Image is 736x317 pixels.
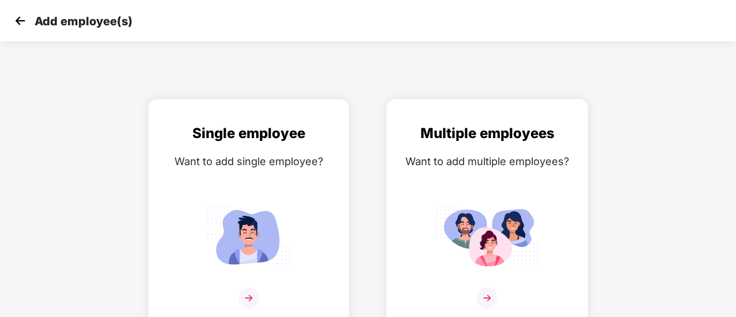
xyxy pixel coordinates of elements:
div: Single employee [160,123,337,144]
img: svg+xml;base64,PHN2ZyB4bWxucz0iaHR0cDovL3d3dy53My5vcmcvMjAwMC9zdmciIGlkPSJNdWx0aXBsZV9lbXBsb3llZS... [435,201,539,273]
img: svg+xml;base64,PHN2ZyB4bWxucz0iaHR0cDovL3d3dy53My5vcmcvMjAwMC9zdmciIHdpZHRoPSIzMCIgaGVpZ2h0PSIzMC... [12,12,29,29]
img: svg+xml;base64,PHN2ZyB4bWxucz0iaHR0cDovL3d3dy53My5vcmcvMjAwMC9zdmciIGlkPSJTaW5nbGVfZW1wbG95ZWUiIH... [197,201,301,273]
p: Add employee(s) [35,14,132,28]
img: svg+xml;base64,PHN2ZyB4bWxucz0iaHR0cDovL3d3dy53My5vcmcvMjAwMC9zdmciIHdpZHRoPSIzNiIgaGVpZ2h0PSIzNi... [238,288,259,308]
div: Want to add multiple employees? [399,153,576,170]
div: Want to add single employee? [160,153,337,170]
div: Multiple employees [399,123,576,144]
img: svg+xml;base64,PHN2ZyB4bWxucz0iaHR0cDovL3d3dy53My5vcmcvMjAwMC9zdmciIHdpZHRoPSIzNiIgaGVpZ2h0PSIzNi... [477,288,498,308]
